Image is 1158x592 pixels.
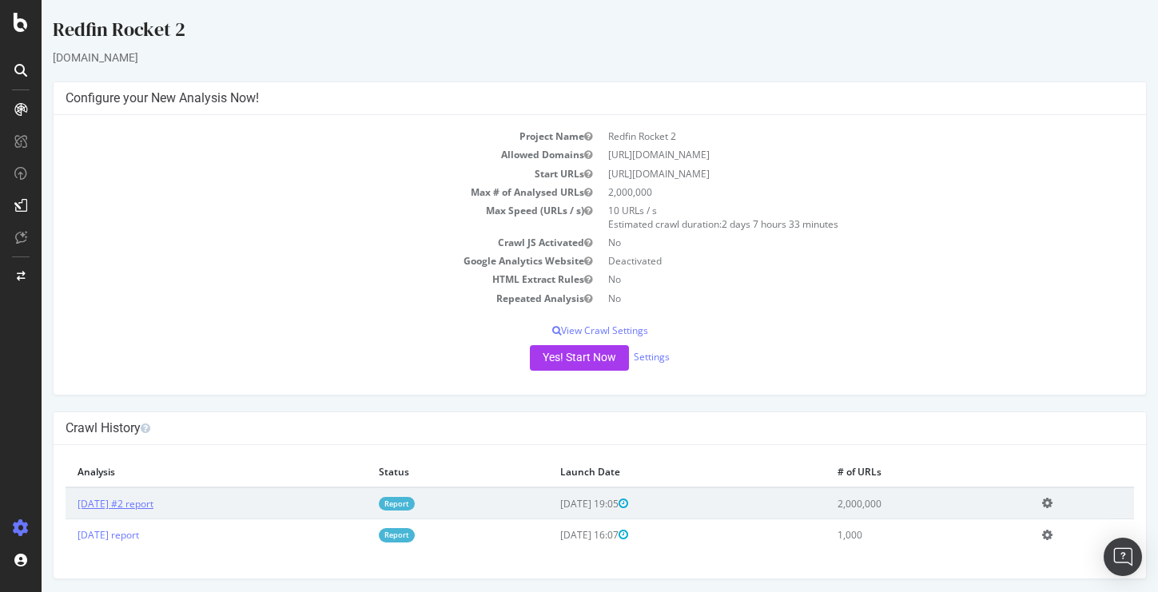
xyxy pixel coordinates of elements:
th: Launch Date [507,457,784,487]
td: Project Name [24,127,559,145]
td: Max Speed (URLs / s) [24,201,559,233]
th: Analysis [24,457,325,487]
div: Redfin Rocket 2 [11,16,1105,50]
a: Report [337,528,373,542]
td: 2,000,000 [784,487,989,519]
h4: Configure your New Analysis Now! [24,90,1092,106]
td: HTML Extract Rules [24,270,559,288]
td: No [559,289,1093,308]
a: Report [337,497,373,511]
td: 2,000,000 [559,183,1093,201]
span: [DATE] 19:05 [519,497,587,511]
th: Status [325,457,506,487]
td: Crawl JS Activated [24,233,559,252]
td: 1,000 [784,519,989,550]
td: Repeated Analysis [24,289,559,308]
td: [URL][DOMAIN_NAME] [559,165,1093,183]
td: No [559,270,1093,288]
h4: Crawl History [24,420,1092,436]
td: Google Analytics Website [24,252,559,270]
td: Max # of Analysed URLs [24,183,559,201]
td: Allowed Domains [24,145,559,164]
td: Deactivated [559,252,1093,270]
a: [DATE] #2 report [36,497,112,511]
th: # of URLs [784,457,989,487]
span: [DATE] 16:07 [519,528,587,542]
div: Open Intercom Messenger [1104,538,1142,576]
button: Yes! Start Now [488,345,587,371]
p: View Crawl Settings [24,324,1092,337]
td: 10 URLs / s Estimated crawl duration: [559,201,1093,233]
td: Redfin Rocket 2 [559,127,1093,145]
div: [DOMAIN_NAME] [11,50,1105,66]
a: [DATE] report [36,528,97,542]
span: 2 days 7 hours 33 minutes [680,217,797,231]
a: Settings [592,350,628,364]
td: No [559,233,1093,252]
td: Start URLs [24,165,559,183]
td: [URL][DOMAIN_NAME] [559,145,1093,164]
